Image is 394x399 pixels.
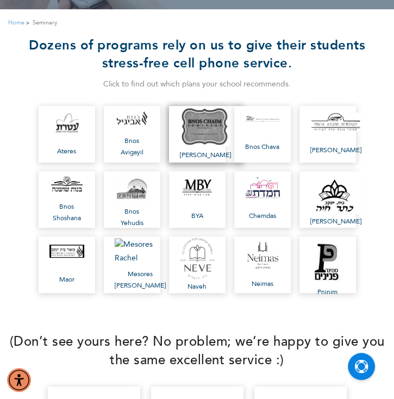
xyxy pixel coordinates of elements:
[49,111,84,134] img: Ateres
[169,171,226,228] a: BYA
[245,116,280,122] img: Bnos Chava
[310,216,361,227] span: [PERSON_NAME]
[299,171,372,228] a: [PERSON_NAME]
[104,106,160,163] a: Bnos Avigayil
[39,171,95,228] a: Bnos Shoshana
[39,236,95,293] a: Maor
[245,177,280,198] img: Chemdas
[8,18,24,27] a: Home
[180,149,231,161] span: [PERSON_NAME]
[310,172,361,214] img: Keser Chaya
[49,274,84,285] span: Maor
[234,106,291,163] a: Bnos Chava
[39,106,95,163] a: Ateres
[115,269,166,291] span: Mesores [PERSON_NAME]
[180,108,231,146] img: Bnos Chaim
[8,333,386,370] h3: ​​(Don’t see yours here? No problem; we’re happy to give you the same excellent service :)
[115,171,149,206] img: Bnos Yehudis
[49,175,84,193] img: Bnos Shoshana
[310,286,345,298] span: Pninim
[8,36,386,72] h2: Dozens of programs rely on us to give their students stress-free cell phone service.
[299,236,356,293] a: Pninim
[245,278,280,290] span: Neimas
[310,113,361,132] img: Bnos Sara
[234,171,291,228] a: Chemdas
[104,236,177,293] a: Mesores [PERSON_NAME]
[104,171,160,228] a: Bnos Yehudis
[49,146,84,157] span: Ateres
[169,106,242,163] a: [PERSON_NAME]
[180,281,215,292] span: Naveh
[245,210,280,222] span: Chemdas
[310,236,345,286] img: Pninim
[115,110,149,127] img: Bnos Avigayil
[169,236,226,293] a: Naveh
[115,206,149,229] span: Bnos Yehudis
[33,17,57,28] strong: Seminary
[180,237,215,280] img: Naveh
[49,245,84,258] img: Maor
[49,201,84,224] span: Bnos Shoshana
[7,368,31,392] div: Accessibility Menu
[234,236,291,293] a: Neimas
[245,141,280,153] span: Bnos Chava
[180,210,215,222] span: BYA
[8,78,386,91] div: Click to find out which plans your school recommends.
[299,106,372,163] a: [PERSON_NAME]
[115,135,149,158] span: Bnos Avigayil
[180,178,215,198] img: BYA
[245,240,280,272] img: Neimas
[310,145,361,156] span: [PERSON_NAME]
[115,238,166,265] img: Mesores Rachel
